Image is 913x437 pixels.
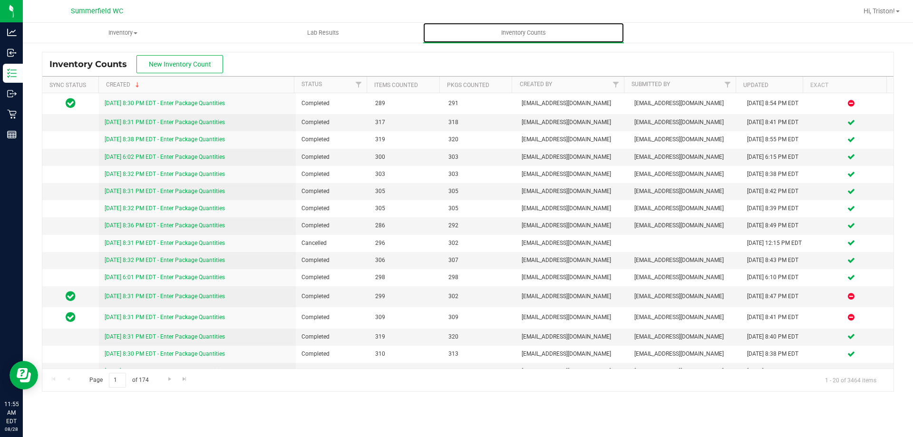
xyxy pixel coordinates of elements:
[864,7,895,15] span: Hi, Triston!
[375,256,437,265] span: 306
[522,221,623,230] span: [EMAIL_ADDRESS][DOMAIN_NAME]
[7,48,17,58] inline-svg: Inbound
[301,204,363,213] span: Completed
[747,350,803,359] div: [DATE] 8:38 PM EDT
[448,256,510,265] span: 307
[448,313,510,322] span: 309
[448,135,510,144] span: 320
[105,136,225,143] a: [DATE] 8:38 PM EDT - Enter Package Quantities
[105,188,225,194] a: [DATE] 8:31 PM EDT - Enter Package Quantities
[49,82,86,88] a: Sync Status
[375,187,437,196] span: 305
[448,99,510,108] span: 291
[7,28,17,37] inline-svg: Analytics
[448,187,510,196] span: 305
[105,274,225,281] a: [DATE] 6:01 PM EDT - Enter Package Quantities
[4,426,19,433] p: 08/28
[375,170,437,179] span: 303
[105,240,225,246] a: [DATE] 8:31 PM EDT - Enter Package Quantities
[448,273,510,282] span: 298
[747,292,803,301] div: [DATE] 8:47 PM EDT
[301,256,363,265] span: Completed
[66,97,76,110] span: In Sync
[747,256,803,265] div: [DATE] 8:43 PM EDT
[223,23,423,43] a: Lab Results
[301,153,363,162] span: Completed
[522,292,623,301] span: [EMAIL_ADDRESS][DOMAIN_NAME]
[448,204,510,213] span: 305
[7,130,17,139] inline-svg: Reports
[448,367,510,376] span: 308
[634,256,736,265] span: [EMAIL_ADDRESS][DOMAIN_NAME]
[81,373,156,388] span: Page of 174
[105,350,225,357] a: [DATE] 8:30 PM EDT - Enter Package Quantities
[66,311,76,324] span: In Sync
[375,221,437,230] span: 286
[747,99,803,108] div: [DATE] 8:54 PM EDT
[747,187,803,196] div: [DATE] 8:42 PM EDT
[634,118,736,127] span: [EMAIL_ADDRESS][DOMAIN_NAME]
[448,350,510,359] span: 313
[301,135,363,144] span: Completed
[7,89,17,98] inline-svg: Outbound
[719,77,735,93] a: Filter
[634,170,736,179] span: [EMAIL_ADDRESS][DOMAIN_NAME]
[7,68,17,78] inline-svg: Inventory
[522,332,623,341] span: [EMAIL_ADDRESS][DOMAIN_NAME]
[448,221,510,230] span: 292
[634,187,736,196] span: [EMAIL_ADDRESS][DOMAIN_NAME]
[522,239,623,248] span: [EMAIL_ADDRESS][DOMAIN_NAME]
[448,332,510,341] span: 320
[634,292,736,301] span: [EMAIL_ADDRESS][DOMAIN_NAME]
[522,99,623,108] span: [EMAIL_ADDRESS][DOMAIN_NAME]
[747,118,803,127] div: [DATE] 8:41 PM EDT
[522,204,623,213] span: [EMAIL_ADDRESS][DOMAIN_NAME]
[105,293,225,300] a: [DATE] 8:31 PM EDT - Enter Package Quantities
[105,119,225,126] a: [DATE] 8:31 PM EDT - Enter Package Quantities
[747,332,803,341] div: [DATE] 8:40 PM EDT
[136,55,223,73] button: New Inventory Count
[375,239,437,248] span: 296
[448,153,510,162] span: 303
[4,400,19,426] p: 11:55 AM EDT
[608,77,623,93] a: Filter
[522,170,623,179] span: [EMAIL_ADDRESS][DOMAIN_NAME]
[301,332,363,341] span: Completed
[448,292,510,301] span: 302
[71,7,123,15] span: Summerfield WC
[634,332,736,341] span: [EMAIL_ADDRESS][DOMAIN_NAME]
[522,135,623,144] span: [EMAIL_ADDRESS][DOMAIN_NAME]
[747,170,803,179] div: [DATE] 8:38 PM EDT
[747,135,803,144] div: [DATE] 8:55 PM EDT
[448,239,510,248] span: 302
[105,333,225,340] a: [DATE] 8:31 PM EDT - Enter Package Quantities
[301,99,363,108] span: Completed
[448,118,510,127] span: 318
[375,153,437,162] span: 300
[747,239,803,248] div: [DATE] 12:15 PM EDT
[105,314,225,320] a: [DATE] 8:31 PM EDT - Enter Package Quantities
[375,350,437,359] span: 310
[634,367,736,376] span: [EMAIL_ADDRESS][DOMAIN_NAME]
[301,292,363,301] span: Completed
[634,135,736,144] span: [EMAIL_ADDRESS][DOMAIN_NAME]
[375,204,437,213] span: 305
[747,313,803,322] div: [DATE] 8:41 PM EDT
[817,373,884,387] span: 1 - 20 of 3464 items
[301,170,363,179] span: Completed
[105,222,225,229] a: [DATE] 8:36 PM EDT - Enter Package Quantities
[301,367,363,376] span: Completed
[747,153,803,162] div: [DATE] 6:15 PM EDT
[105,154,225,160] a: [DATE] 6:02 PM EDT - Enter Package Quantities
[634,204,736,213] span: [EMAIL_ADDRESS][DOMAIN_NAME]
[23,29,223,37] span: Inventory
[301,239,363,248] span: Cancelled
[301,118,363,127] span: Completed
[163,373,176,386] a: Go to the next page
[522,350,623,359] span: [EMAIL_ADDRESS][DOMAIN_NAME]
[634,273,736,282] span: [EMAIL_ADDRESS][DOMAIN_NAME]
[301,221,363,230] span: Completed
[634,221,736,230] span: [EMAIL_ADDRESS][DOMAIN_NAME]
[301,273,363,282] span: Completed
[522,153,623,162] span: [EMAIL_ADDRESS][DOMAIN_NAME]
